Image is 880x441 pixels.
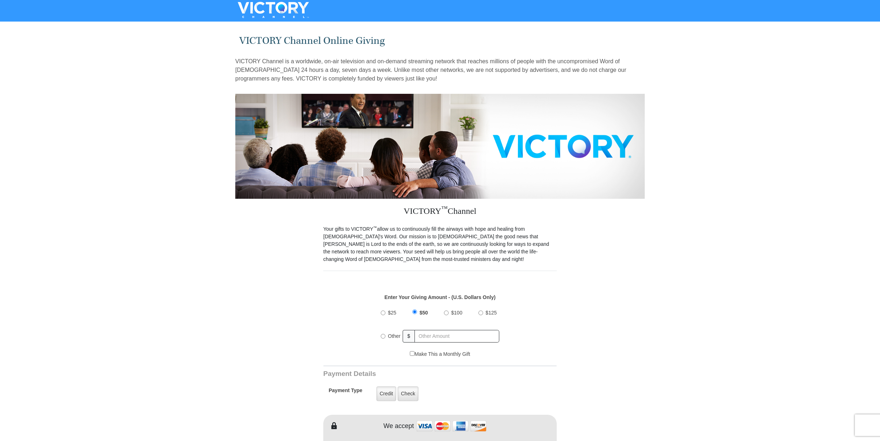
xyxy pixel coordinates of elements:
[329,387,362,397] h5: Payment Type
[388,310,396,316] span: $25
[384,422,414,430] h4: We accept
[410,351,414,356] input: Make This a Monthly Gift
[239,35,641,47] h1: VICTORY Channel Online Giving
[414,330,499,343] input: Other Amount
[323,225,557,263] p: Your gifts to VICTORY allow us to continuously fill the airways with hope and healing from [DEMOG...
[416,418,487,434] img: credit cards accepted
[323,370,506,378] h3: Payment Details
[441,205,448,212] sup: ™
[410,350,470,358] label: Make This a Monthly Gift
[235,57,645,83] p: VICTORY Channel is a worldwide, on-air television and on-demand streaming network that reaches mi...
[403,330,415,343] span: $
[451,310,462,316] span: $100
[486,310,497,316] span: $125
[376,386,396,401] label: Credit
[384,294,495,300] strong: Enter Your Giving Amount - (U.S. Dollars Only)
[420,310,428,316] span: $50
[388,333,400,339] span: Other
[398,386,418,401] label: Check
[228,2,318,18] img: VICTORYTHON - VICTORY Channel
[323,199,557,225] h3: VICTORY Channel
[373,225,377,230] sup: ™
